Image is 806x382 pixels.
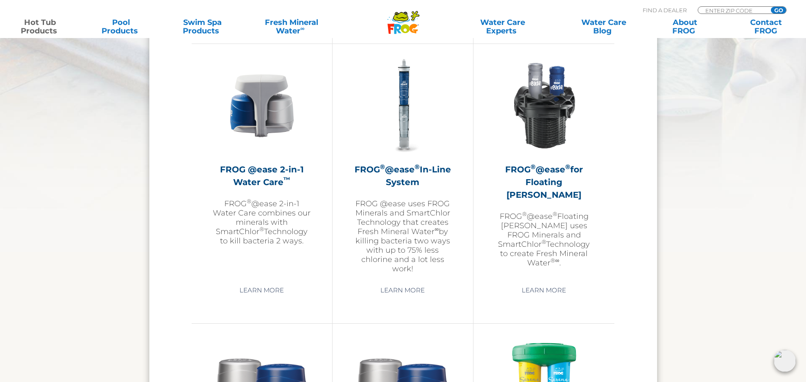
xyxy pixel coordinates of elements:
[704,7,762,14] input: Zip Code Form
[553,210,557,217] sup: ®
[283,175,290,183] sup: ™
[495,212,593,267] p: FROG @ease Floating [PERSON_NAME] uses FROG Minerals and SmartChlor Technology to create Fresh Mi...
[774,350,796,372] img: openIcon
[531,163,536,171] sup: ®
[734,18,798,35] a: ContactFROG
[213,57,311,276] a: FROG @ease 2-in-1 Water Care™FROG®@ease 2-in-1 Water Care combines our minerals with SmartChlor®T...
[252,18,331,35] a: Fresh MineralWater∞
[555,257,559,264] sup: ∞
[213,199,311,246] p: FROG @ease 2-in-1 Water Care combines our minerals with SmartChlor Technology to kill bacteria 2 ...
[230,283,294,298] a: Learn More
[259,226,264,232] sup: ®
[542,238,546,245] sup: ®
[415,163,420,171] sup: ®
[8,18,72,35] a: Hot TubProducts
[495,163,593,201] h2: FROG @ease for Floating [PERSON_NAME]
[565,163,570,171] sup: ®
[213,57,311,155] img: @ease-2-in-1-Holder-v2-300x300.png
[371,283,435,298] a: Learn More
[171,18,234,35] a: Swim SpaProducts
[247,198,251,205] sup: ®
[572,18,635,35] a: Water CareBlog
[512,283,576,298] a: Learn More
[354,57,452,155] img: inline-system-300x300.png
[300,25,305,32] sup: ∞
[522,210,527,217] sup: ®
[380,163,385,171] sup: ®
[495,57,593,276] a: FROG®@ease®for Floating [PERSON_NAME]FROG®@ease®Floating [PERSON_NAME] uses FROG Minerals and Sma...
[354,199,452,273] p: FROG @ease uses FROG Minerals and SmartChlor Technology that creates Fresh Mineral Water by killi...
[550,257,555,264] sup: ®
[451,18,554,35] a: Water CareExperts
[90,18,153,35] a: PoolProducts
[771,7,786,14] input: GO
[643,6,687,14] p: Find A Dealer
[354,163,452,188] h2: FROG @ease In-Line System
[354,57,452,276] a: FROG®@ease®In-Line SystemFROG @ease uses FROG Minerals and SmartChlor Technology that creates Fre...
[495,57,593,155] img: InLineWeir_Front_High_inserting-v2-300x300.png
[653,18,716,35] a: AboutFROG
[213,163,311,188] h2: FROG @ease 2-in-1 Water Care
[435,226,439,232] sup: ∞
